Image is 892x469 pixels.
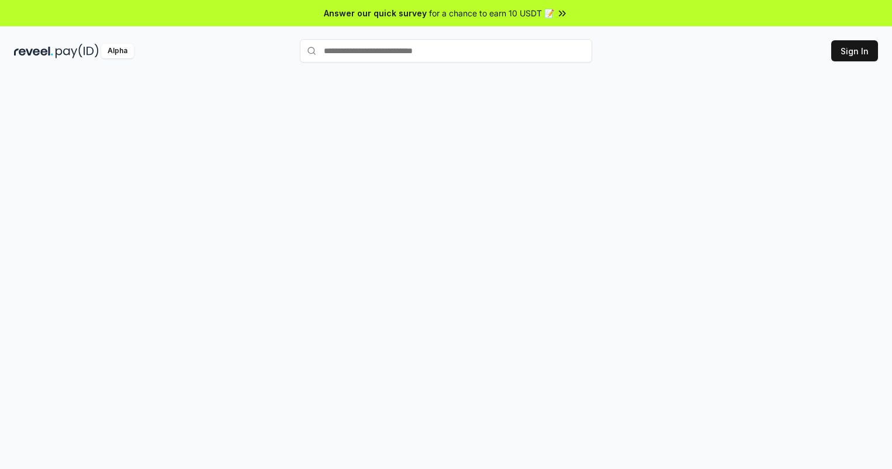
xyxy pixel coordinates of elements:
button: Sign In [831,40,878,61]
img: pay_id [56,44,99,58]
span: for a chance to earn 10 USDT 📝 [429,7,554,19]
span: Answer our quick survey [324,7,427,19]
img: reveel_dark [14,44,53,58]
div: Alpha [101,44,134,58]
